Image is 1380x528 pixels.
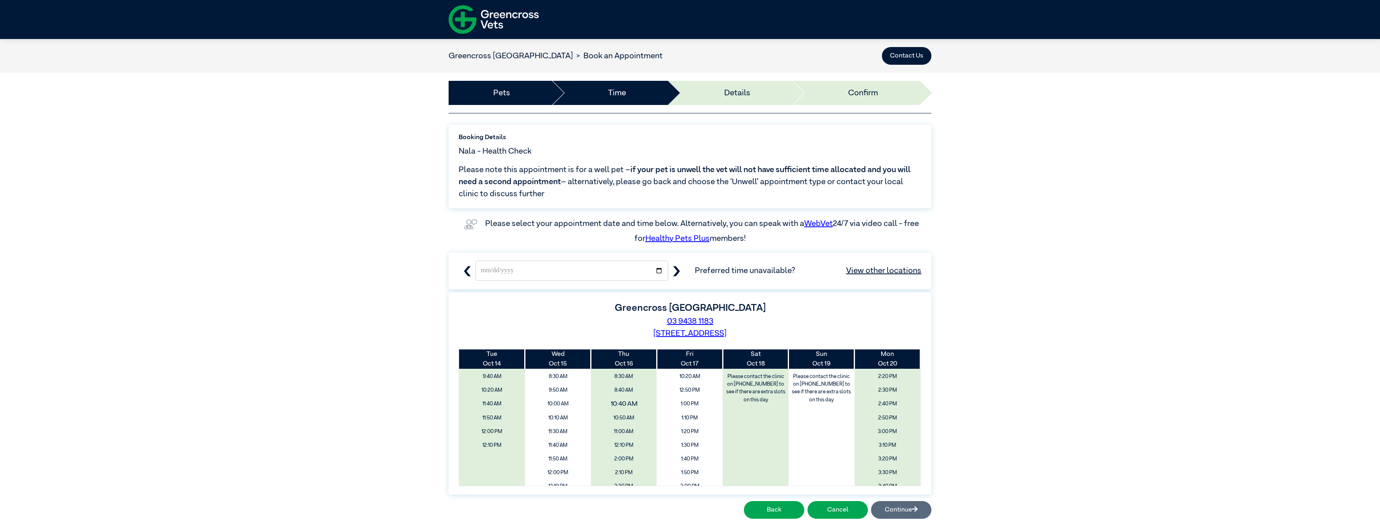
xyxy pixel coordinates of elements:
[462,384,522,396] span: 10:20 AM
[528,412,588,424] span: 10:10 AM
[485,220,921,242] label: Please select your appointment date and time below. Alternatively, you can speak with a 24/7 via ...
[659,371,720,382] span: 10:20 AM
[449,2,539,37] img: f-logo
[789,349,855,369] th: Oct 19
[528,426,588,438] span: 11:30 AM
[857,426,918,438] span: 3:00 PM
[857,481,918,492] span: 3:40 PM
[659,440,720,451] span: 1:30 PM
[462,371,522,382] span: 9:40 AM
[807,501,868,519] button: Cancel
[594,371,654,382] span: 8:30 AM
[459,145,531,157] span: Nala - Health Check
[528,453,588,465] span: 11:50 AM
[744,501,804,519] button: Back
[653,329,727,337] a: [STREET_ADDRESS]
[667,317,713,325] a: 03 9438 1183
[659,453,720,465] span: 1:40 PM
[573,50,663,62] li: Book an Appointment
[462,412,522,424] span: 11:50 AM
[882,47,931,65] button: Contact Us
[594,412,654,424] span: 10:50 AM
[594,440,654,451] span: 12:10 PM
[857,453,918,465] span: 3:20 PM
[594,384,654,396] span: 8:40 AM
[462,398,522,410] span: 11:40 AM
[857,440,918,451] span: 3:10 PM
[659,384,720,396] span: 12:50 PM
[608,87,626,99] a: Time
[493,87,510,99] a: Pets
[615,303,766,313] label: Greencross [GEOGRAPHIC_DATA]
[528,481,588,492] span: 12:10 PM
[462,426,522,438] span: 12:00 PM
[591,349,657,369] th: Oct 16
[528,371,588,382] span: 8:30 AM
[449,50,663,62] nav: breadcrumb
[789,371,854,406] label: Please contact the clinic on [PHONE_NUMBER] to see if there are extra slots on this day
[528,398,588,410] span: 10:00 AM
[528,440,588,451] span: 11:40 AM
[462,440,522,451] span: 12:10 PM
[659,398,720,410] span: 1:00 PM
[459,166,910,186] span: if your pet is unwell the vet will not have sufficient time allocated and you will need a second ...
[459,349,525,369] th: Oct 14
[525,349,591,369] th: Oct 15
[659,467,720,479] span: 1:50 PM
[857,371,918,382] span: 2:20 PM
[594,426,654,438] span: 11:00 AM
[723,349,789,369] th: Oct 18
[528,384,588,396] span: 9:50 AM
[857,467,918,479] span: 3:30 PM
[449,52,573,60] a: Greencross [GEOGRAPHIC_DATA]
[659,426,720,438] span: 1:20 PM
[723,371,788,406] label: Please contact the clinic on [PHONE_NUMBER] to see if there are extra slots on this day
[594,453,654,465] span: 2:00 PM
[594,467,654,479] span: 2:10 PM
[528,467,588,479] span: 12:00 PM
[659,412,720,424] span: 1:10 PM
[461,216,480,232] img: vet
[846,265,921,277] a: View other locations
[585,397,663,412] span: 10:40 AM
[645,234,710,242] a: Healthy Pets Plus
[855,349,921,369] th: Oct 20
[695,265,921,277] span: Preferred time unavailable?
[657,349,723,369] th: Oct 17
[857,384,918,396] span: 2:30 PM
[459,164,921,200] span: Please note this appointment is for a well pet – – alternatively, please go back and choose the ‘...
[857,398,918,410] span: 2:40 PM
[459,133,921,142] label: Booking Details
[659,481,720,492] span: 2:00 PM
[857,412,918,424] span: 2:50 PM
[594,481,654,492] span: 2:20 PM
[804,220,833,228] a: WebVet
